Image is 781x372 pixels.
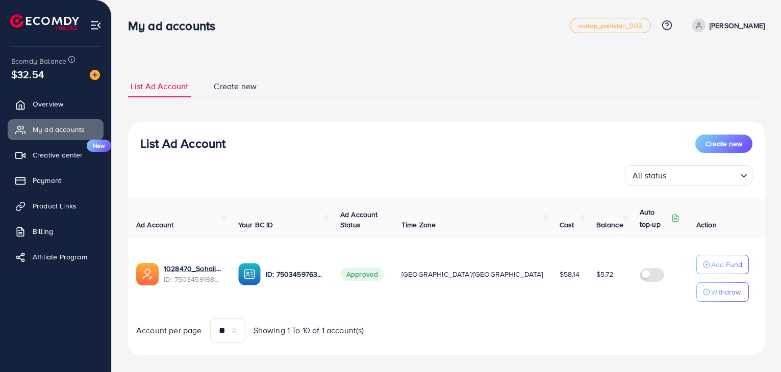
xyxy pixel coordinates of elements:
span: $5.72 [596,269,614,279]
span: metap_pakistan_002 [578,22,642,29]
span: Cost [560,220,574,230]
span: List Ad Account [131,81,188,92]
span: Creative center [33,150,83,160]
span: All status [631,168,669,183]
span: Time Zone [401,220,436,230]
span: Account per page [136,325,202,336]
img: ic-ba-acc.ded83a64.svg [238,263,261,285]
span: Ecomdy Balance [11,56,66,66]
a: [PERSON_NAME] [688,19,765,32]
span: Create new [706,139,742,149]
span: New [87,140,111,152]
iframe: Chat [738,326,773,364]
div: <span class='underline'>1028470_Sohail_1747035449966</span></br>7503459198596988936 [164,263,222,284]
a: Billing [8,221,104,242]
a: Affiliate Program [8,247,104,267]
h3: List Ad Account [140,136,225,151]
span: ID: 7503459198596988936 [164,274,222,284]
button: Create new [695,135,752,153]
div: Search for option [625,165,752,185]
span: My ad accounts [33,124,85,135]
p: ID: 7503459763016171536 [266,268,324,280]
a: My ad accounts [8,119,104,140]
a: Payment [8,170,104,191]
a: Creative centerNew [8,145,104,165]
input: Search for option [670,166,736,183]
p: Auto top-up [640,206,669,230]
p: [PERSON_NAME] [710,19,765,32]
span: $32.54 [11,67,44,82]
span: Create new [214,81,257,92]
span: Showing 1 To 10 of 1 account(s) [254,325,364,336]
span: Approved [340,268,384,281]
a: 1028470_Sohail_1747035449966 [164,263,222,274]
h3: My ad accounts [128,18,223,33]
button: Withdraw [696,282,749,302]
span: Affiliate Program [33,252,87,262]
a: Product Links [8,196,104,216]
a: Overview [8,94,104,114]
span: Ad Account Status [340,209,378,230]
span: Your BC ID [238,220,273,230]
button: Add Fund [696,255,749,274]
span: Payment [33,175,61,185]
span: $58.14 [560,269,580,279]
span: Balance [596,220,623,230]
span: Billing [33,226,53,236]
span: Ad Account [136,220,174,230]
img: menu [90,19,102,31]
img: image [90,70,100,80]
a: metap_pakistan_002 [570,18,651,33]
span: Action [696,220,717,230]
img: ic-ads-acc.e4c84228.svg [136,263,159,285]
p: Add Fund [711,258,742,271]
img: logo [10,14,79,30]
span: [GEOGRAPHIC_DATA]/[GEOGRAPHIC_DATA] [401,269,543,279]
p: Withdraw [711,286,741,298]
span: Product Links [33,201,77,211]
span: Overview [33,99,63,109]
